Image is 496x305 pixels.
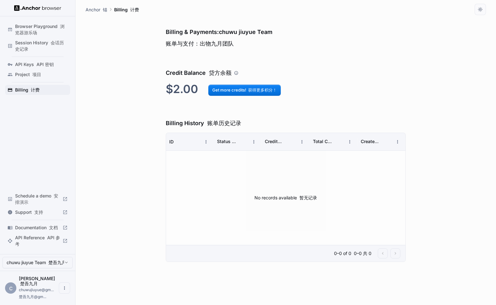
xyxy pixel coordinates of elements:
div: c [5,282,16,294]
font: 致谢 [283,139,292,144]
nav: breadcrumb [86,6,139,13]
span: Billing [15,87,68,93]
span: Session History [15,40,68,52]
font: 项目 [32,72,41,77]
font: 创建 [380,139,389,144]
font: 贷方余额 [209,69,231,76]
button: Menu [200,136,212,147]
font: 账单与支付：出物九月团队 [166,40,234,47]
div: Support 支持 [5,207,70,217]
font: 计费 [31,87,40,92]
button: Menu [344,136,355,147]
span: Project [15,71,68,78]
font: 楚吾九月@gm... [19,294,46,299]
font: 楚吾九月 [20,281,38,286]
p: 0–0 of 0 [334,250,371,257]
button: Sort [285,136,296,147]
font: 锚 [103,7,107,12]
font: 文档 [49,225,58,230]
font: 计费 [130,7,139,12]
div: Browser Playground 浏览器游乐场 [5,21,70,38]
img: Anchor Logo [14,5,61,11]
h2: $2.00 [166,82,406,96]
font: 0–0 共 0 [354,251,371,256]
span: chuwu jiuyue [19,276,56,286]
span: Schedule a demo [15,193,60,205]
button: Menu [296,136,308,147]
div: Session History 会话历史记录 [5,38,70,54]
span: Documentation [15,225,60,231]
div: Billing 计费 [5,85,70,95]
h6: Billing History [166,106,406,128]
div: ID [169,139,174,144]
button: Sort [189,136,200,147]
font: 获得更多积分！ [248,87,277,92]
font: 账单历史记录 [207,120,241,126]
div: Status [217,139,236,145]
button: Open menu [59,282,70,294]
font: 暂无记录 [299,195,317,200]
span: chuwujiuyue@gmail.com [19,287,56,299]
span: API Keys [15,61,68,68]
div: Project 项目 [5,69,70,80]
div: API Reference API 参考 [5,233,70,249]
h6: Credit Balance [166,56,406,78]
font: 浏览器游乐场 [15,24,64,35]
span: API Reference [15,235,60,247]
p: Anchor [86,6,107,13]
button: Sort [333,136,344,147]
font: 支持 [34,209,43,215]
div: Total Cost [313,139,332,145]
svg: Your credit balance will be consumed as you use the API. Visit the usage page to view a breakdown... [234,71,238,75]
h6: Billing & Payments: chuwu jiuyue Team [166,15,406,51]
p: Billing [114,6,139,13]
div: Created [361,139,380,145]
button: Sort [381,136,392,147]
div: Documentation 文档 [5,223,70,233]
div: API Keys API 密钥 [5,59,70,69]
div: Credits [265,139,284,145]
button: Menu [392,136,403,147]
font: API 密钥 [36,62,54,67]
button: Menu [248,136,259,147]
button: Sort [237,136,248,147]
span: Support [15,209,60,215]
div: No records available [166,151,406,245]
button: Get more credits! 获得更多积分！ [208,85,281,96]
font: 会话历史记录 [15,40,64,52]
div: Schedule a demo 安排演示 [5,191,70,207]
span: Browser Playground [15,23,68,36]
